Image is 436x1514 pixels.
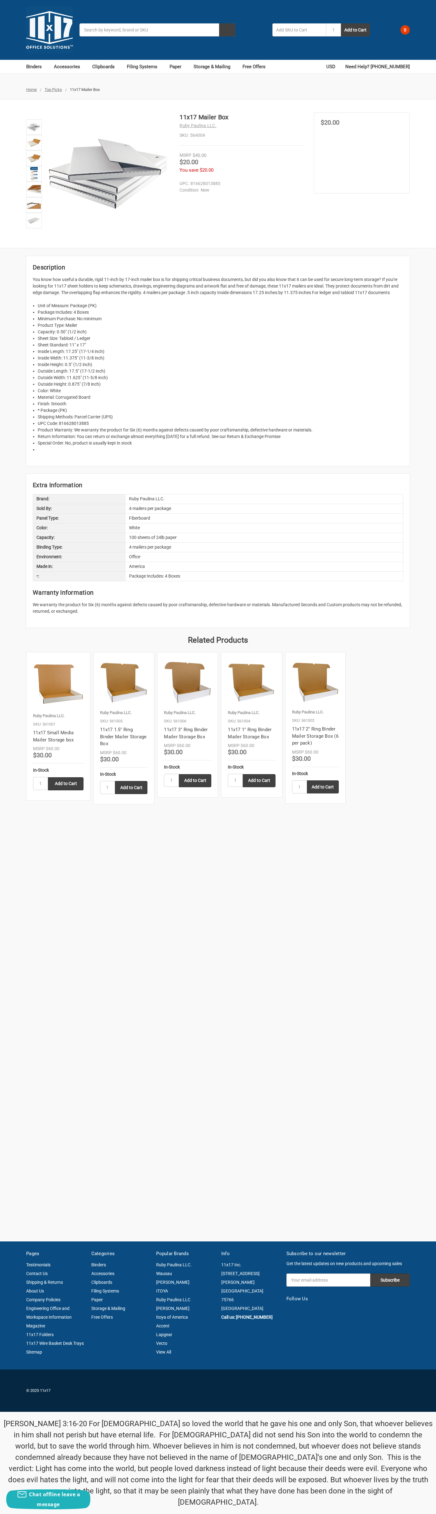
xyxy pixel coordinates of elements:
a: Accessories [54,60,86,74]
div: America [126,562,403,571]
dt: UPC: [180,180,189,187]
span: $30.00 [228,748,247,756]
div: 4 mailers per package [126,543,403,552]
a: About Us [26,1288,44,1293]
img: 11x17 Mailer Box [27,198,41,212]
a: Ruby Paulina LLC. [180,123,216,128]
div: Panel Type: [33,514,126,523]
a: Top Picks [45,87,62,92]
li: Color: White [38,388,403,394]
a: 11x17 1" Ring Binder Mailer Storage Box [228,727,271,740]
h5: Info [221,1250,280,1257]
a: Paper [91,1297,103,1302]
div: Binding Type: [33,543,126,552]
p: Ruby Paulina LLC. [100,710,132,716]
a: ITOYA [156,1288,168,1293]
a: Storage & Mailing [91,1306,125,1311]
a: Need Help? [PHONE_NUMBER] [345,60,410,74]
a: Accent [156,1323,170,1328]
a: Itoya of America [156,1315,188,1320]
a: 11x17 2" Ring Binder Mailer Storage Box (6 per pack) [292,726,338,746]
a: Ruby Paulina LLC. [156,1262,192,1267]
input: Search by keyword, brand or SKU [79,23,235,36]
div: Fiberboard [126,514,403,523]
a: 11x17 1.5" Ring Binder Mailer Storage Box [100,659,147,706]
li: Special Order: No, product is usually kept in stock [38,440,403,446]
address: 11x17 Inc. [STREET_ADDRESS][PERSON_NAME] [GEOGRAPHIC_DATA] 75766 [GEOGRAPHIC_DATA] [221,1260,280,1313]
div: Brand: [33,494,126,504]
img: 11x17 Mailer Box [27,214,41,227]
div: MSRP [292,749,304,755]
a: 0 [389,22,410,38]
a: USD [326,60,339,74]
a: Shipping & Returns [26,1280,63,1285]
div: MSRP [100,750,112,756]
p: SKU: 561006 [164,718,186,724]
dd: 816628013885 [180,180,301,187]
span: $60.00 [113,750,127,755]
div: MSRP [33,745,45,752]
div: Ruby Paulina LLC. [126,494,403,504]
a: [PERSON_NAME] [156,1306,189,1311]
img: 11x17 Mailer Box [47,112,169,235]
a: Company Policies [26,1297,60,1302]
a: Wausau [156,1271,172,1276]
a: Clipboards [91,1280,112,1285]
div: MSRP [164,742,176,749]
span: $60.00 [177,743,190,748]
h2: Related Products [26,634,410,646]
div: Environment: [33,552,126,562]
h5: Popular Brands [156,1250,215,1257]
li: Outside Height: 0.875" (7/8 inch) [38,381,403,388]
div: MSRP [180,152,191,159]
li: Capacity: 0.50" (1/2 inch) [38,329,403,335]
div: In-Stock [100,771,147,778]
span: Home [26,87,37,92]
li: Inside Width: 11.375" (11-3/8 inch) [38,355,403,361]
div: Color: [33,523,126,533]
a: Filing Systems [91,1288,119,1293]
li: * Package (PK) [38,407,403,414]
a: Binders [91,1262,106,1267]
h2: Warranty Information [33,588,403,597]
p: Ruby Paulina LLC. [164,710,195,716]
img: 11x17 1.5" Ring Binder Mailer Storage Box [100,662,147,703]
dt: Condition: [180,187,199,193]
dd: New [180,187,301,193]
li: Finish: Smooth [38,401,403,407]
li: Sheet Standard: 11" x 17" [38,342,403,348]
a: 11x17 Wire Basket Desk Trays [26,1341,84,1346]
input: Your email address [286,1274,370,1287]
span: 11x17 Mailer Box [70,87,100,92]
button: Chat offline leave a message [6,1489,90,1509]
div: Capacity: [33,533,126,542]
a: Testimonials [26,1262,50,1267]
a: Filing Systems [127,60,163,74]
p: You know how useful a durable, rigid 11-inch by 17-inch mailer box is for shipping critical busin... [33,276,403,296]
img: 11x17 Mailer Box [27,120,41,134]
li: Unit of Measure: Package (PK) [38,302,403,309]
div: •: [33,572,126,581]
h2: Description [33,263,403,272]
a: [PERSON_NAME] [156,1280,189,1285]
p: Ruby Paulina LLC. [33,713,65,719]
p: Ruby Paulina LLC. [292,709,323,715]
div: White [126,523,403,533]
div: 4 mailers per package [126,504,403,513]
img: 11x17.com [26,7,73,53]
span: $60.00 [305,750,319,755]
a: Binders [26,60,47,74]
span: $20.00 [200,167,213,173]
img: 11x17 2" Ring Binder Mailer Storage Box (pack of 6) [292,659,339,706]
input: Add SKU to Cart [272,23,326,36]
span: $30.00 [292,755,311,762]
div: Made in: [33,562,126,571]
img: 11x17 1" Ring Binder Mailer Storage Box [228,659,275,706]
h5: Subscribe to our newsletter [286,1250,410,1257]
img: 11x17 3" Ring Binder Mailer Storage Box [164,659,211,706]
a: 11x17 1.5" Ring Binder Mailer Storage Box [100,727,146,746]
input: Add to Cart [115,781,147,794]
li: Inside Height: 0.5" (1/2 inch) [38,361,403,368]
